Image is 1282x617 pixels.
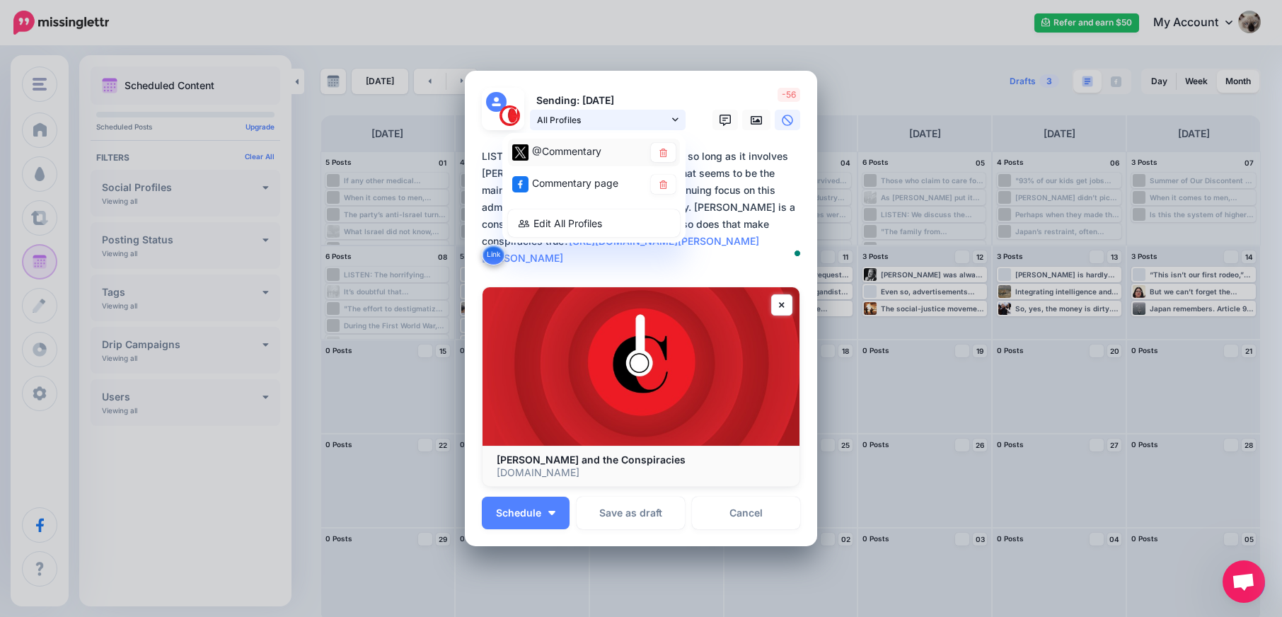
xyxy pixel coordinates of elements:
span: Schedule [496,508,541,518]
p: Sending: [DATE] [530,93,686,109]
b: [PERSON_NAME] and the Conspiracies [497,454,686,466]
div: LISTEN: So now conspiracy thinking is OK, so long as it involves [PERSON_NAME] and [PERSON_NAME]—... [482,148,807,267]
img: 291864331_468958885230530_187971914351797662_n-bsa127305.png [499,105,520,126]
img: Epstein and the Conspiracies [483,287,799,446]
button: Save as draft [577,497,685,529]
span: Commentary page [532,177,618,189]
img: facebook-square.png [512,176,529,192]
p: [DOMAIN_NAME] [497,466,785,479]
button: Schedule [482,497,570,529]
a: Edit All Profiles [508,209,680,237]
a: All Profiles [530,110,686,130]
img: user_default_image.png [486,92,507,113]
img: twitter-square.png [512,144,529,161]
img: arrow-down-white.png [548,511,555,515]
a: Cancel [692,497,800,529]
span: @Commentary [532,145,601,157]
span: -56 [778,88,800,102]
span: All Profiles [537,113,669,127]
button: Link [482,244,505,265]
textarea: To enrich screen reader interactions, please activate Accessibility in Grammarly extension settings [482,148,807,267]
